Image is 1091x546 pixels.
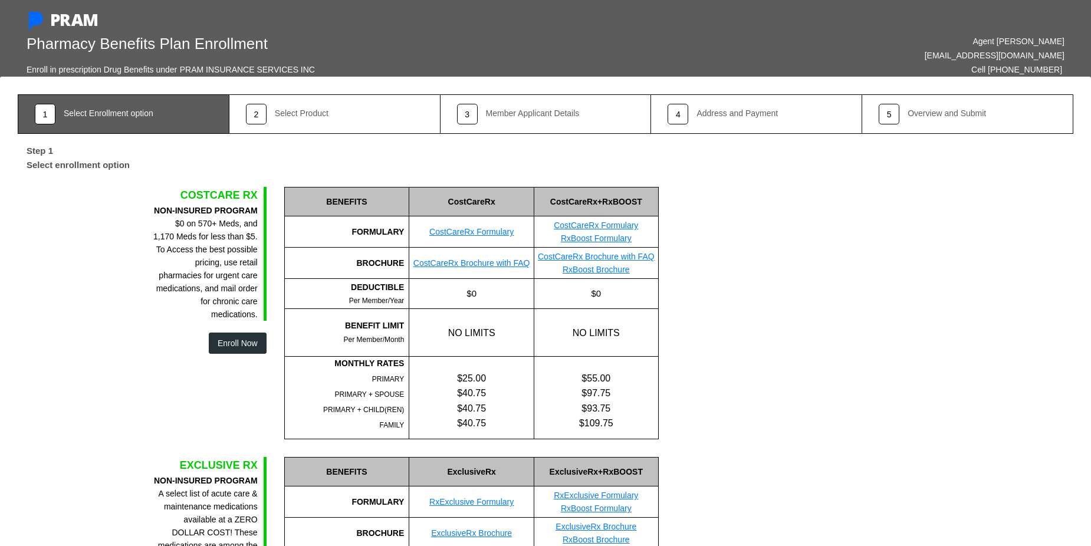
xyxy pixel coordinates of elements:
div: Overview and Submit [908,109,986,117]
div: 3 [457,104,478,124]
div: Cell [PHONE_NUMBER] [971,63,1062,77]
div: Member Applicant Details [486,109,580,117]
a: ExclusiveRx Brochure [556,522,636,531]
div: CostCareRx [409,187,534,216]
span: Per Member/Month [344,336,405,344]
div: $40.75 [409,401,534,416]
div: BROCHURE [284,248,409,279]
a: CostCareRx Formulary [554,221,638,230]
div: CostCareRx+RxBOOST [534,187,658,216]
div: $93.75 [534,401,658,416]
div: $0 [409,279,534,308]
div: BENEFITS [284,187,409,216]
a: RxBoost Formulary [561,233,632,243]
div: $0 on 570+ Meds, and 1,170 Meds for less than $5. To Access the best possible pricing, use retail... [153,204,258,321]
div: $40.75 [409,416,534,430]
a: RxBoost Brochure [563,265,630,274]
label: Step 1 [18,140,62,158]
div: Select Enrollment option [64,109,153,117]
button: Enroll Now [209,333,267,354]
div: BENEFIT LIMIT [285,319,405,332]
a: RxExclusive Formulary [429,497,514,506]
img: PRAM_20_x_78.png [51,14,97,26]
div: EXCLUSIVE RX [153,457,258,473]
a: CostCareRx Brochure with FAQ [413,258,530,268]
div: $109.75 [534,416,658,430]
div: Select Product [275,109,328,117]
div: NO LIMITS [534,309,658,356]
a: CostCareRx Brochure with FAQ [538,252,655,261]
a: CostCareRx Formulary [429,227,514,236]
div: DEDUCTIBLE [285,281,405,294]
b: NON-INSURED PROGRAM [154,206,258,215]
div: Address and Payment [696,109,778,117]
div: 5 [879,104,899,124]
div: 2 [246,104,267,124]
span: PRIMARY [372,375,404,383]
div: $55.00 [534,371,658,386]
div: Enroll in prescription Drug Benefits under [27,63,177,77]
a: ExclusiveRx Brochure [431,528,512,538]
a: RxExclusive Formulary [554,491,638,500]
span: PRIMARY + CHILD(REN) [323,406,404,414]
b: NON-INSURED PROGRAM [154,476,258,485]
div: ExclusiveRx [409,457,534,486]
div: Agent [PERSON_NAME] [554,34,1064,48]
div: NO LIMITS [409,309,534,356]
div: PRAM INSURANCE SERVICES INC [180,63,315,77]
span: PRIMARY + SPOUSE [334,390,404,399]
h1: Pharmacy Benefits Plan Enrollment [27,35,537,53]
div: 4 [668,104,688,124]
a: RxBoost Brochure [563,535,630,544]
a: RxBoost Formulary [561,504,632,513]
div: $97.75 [534,386,658,400]
div: [EMAIL_ADDRESS][DOMAIN_NAME] [554,48,1064,63]
div: $25.00 [409,371,534,386]
img: Pram Partner [27,12,45,31]
div: COSTCARE RX [153,187,258,203]
span: Per Member/Year [349,297,405,305]
div: ExclusiveRx+RxBOOST [534,457,658,486]
div: MONTHLY RATES [285,357,405,370]
div: $0 [534,279,658,308]
div: BENEFITS [284,457,409,486]
div: $40.75 [409,386,534,400]
div: 1 [35,104,55,124]
label: Select enrollment option [18,158,139,176]
div: FORMULARY [284,486,409,518]
div: FORMULARY [284,216,409,248]
span: FAMILY [380,421,405,429]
